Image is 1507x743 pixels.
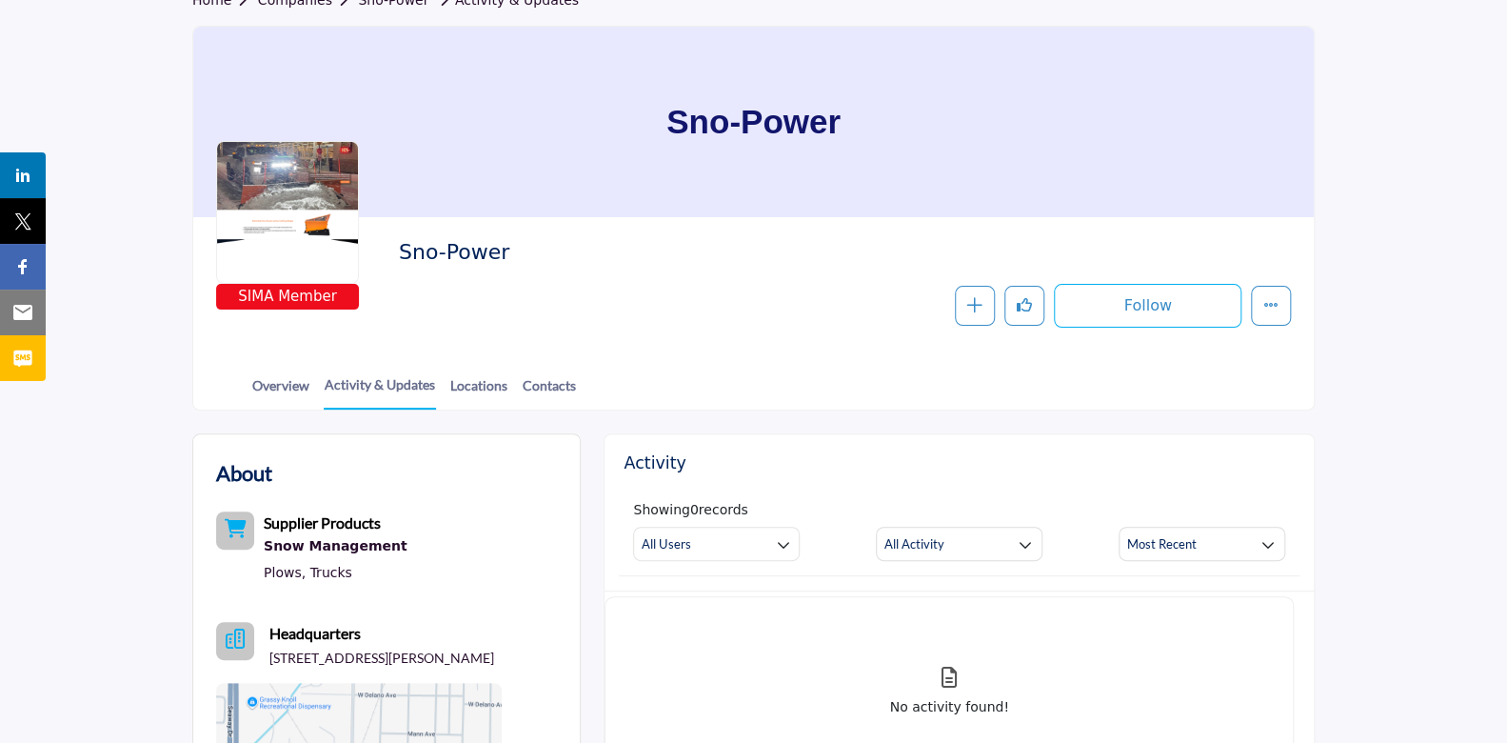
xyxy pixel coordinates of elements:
[310,565,352,580] a: Trucks
[1251,286,1291,326] button: More details
[399,240,922,265] h2: Sno-Power
[633,502,747,517] span: Showing records
[220,286,355,308] span: SIMA Member
[690,502,699,517] span: 0
[1119,527,1285,561] button: Most Recent
[216,512,254,550] button: Category Icon
[522,375,577,409] a: Contacts
[666,27,841,217] h1: Sno-Power
[884,535,944,552] h3: All Activity
[269,622,361,645] b: Headquarters
[324,374,436,410] a: Activity & Updates
[264,534,407,559] a: Snow Management
[876,527,1042,561] button: All Activity
[216,622,254,660] button: Headquarter icon
[216,457,272,489] h2: About
[1004,286,1044,326] button: Like
[264,513,381,532] b: Supplier Products
[449,375,508,409] a: Locations
[251,375,310,409] a: Overview
[633,527,800,561] button: All Users
[890,697,1009,717] p: No activity found!
[264,565,306,580] a: Plows,
[269,649,494,668] p: [STREET_ADDRESS][PERSON_NAME]
[1054,284,1241,328] button: Follow
[264,516,381,532] a: Supplier Products
[1127,535,1197,552] h3: Most Recent
[642,535,690,552] h3: All Users
[264,534,407,559] div: Snow management involves the removal, relocation, and mitigation of snow accumulation on roads, w...
[624,453,685,473] h2: activity details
